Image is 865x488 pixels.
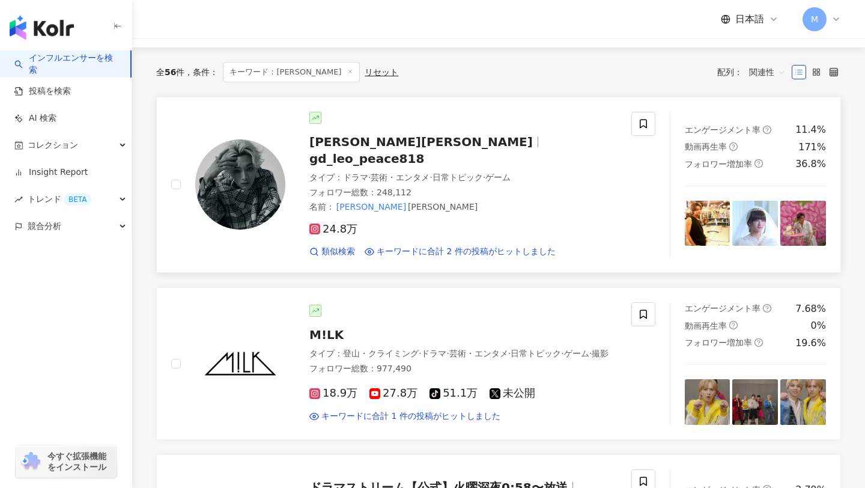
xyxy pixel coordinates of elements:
span: M!LK [309,328,344,342]
span: 登山・クライミング [343,349,419,358]
div: 19.6% [795,337,826,350]
span: · [508,349,511,358]
span: 18.9万 [309,387,357,400]
span: question-circle [763,126,771,134]
span: エンゲージメント率 [685,125,760,135]
a: chrome extension今すぐ拡張機能をインストール [16,445,117,478]
span: 日常トピック [511,349,561,358]
span: 芸術・エンタメ [449,349,508,358]
div: 0% [811,319,826,332]
span: 56 [165,67,176,77]
span: · [429,172,432,182]
span: 27.8万 [369,387,417,400]
span: question-circle [729,321,738,329]
span: キーワードに合計 2 件の投稿がヒットしました [377,246,556,258]
span: · [483,172,485,182]
span: フォロワー増加率 [685,159,752,169]
div: 171% [798,141,826,154]
span: · [446,349,449,358]
img: logo [10,16,74,40]
span: 関連性 [749,63,785,82]
span: 日常トピック [432,172,483,182]
span: question-circle [763,304,771,313]
div: 11.4% [795,123,826,136]
span: 24.8万 [309,223,357,236]
a: AI 検索 [14,112,56,124]
a: キーワードに合計 2 件の投稿がヒットしました [365,246,556,258]
a: KOL Avatar[PERSON_NAME][PERSON_NAME]gd_leo_peace818タイプ：ドラマ·芸術・エンタメ·日常トピック·ゲームフォロワー総数：248,112名前：[P... [156,97,841,273]
span: 動画再生率 [685,321,727,331]
span: コレクション [28,132,78,159]
span: ドラマ [343,172,368,182]
span: [PERSON_NAME] [408,202,478,212]
img: post-image [685,201,730,246]
a: 類似検索 [309,246,355,258]
span: 競合分析 [28,213,61,240]
img: KOL Avatar [195,139,285,230]
div: タイプ ： [309,348,617,360]
a: searchインフルエンサーを検索 [14,52,121,76]
span: question-circle [754,338,763,347]
span: 類似検索 [321,246,355,258]
span: エンゲージメント率 [685,303,760,313]
span: · [368,172,371,182]
span: · [419,349,421,358]
span: 動画再生率 [685,142,727,151]
img: post-image [732,379,778,425]
span: フォロワー増加率 [685,338,752,347]
span: · [589,349,592,358]
span: [PERSON_NAME][PERSON_NAME] [309,135,533,149]
div: フォロワー総数 ： 977,490 [309,363,617,375]
div: 36.8% [795,157,826,171]
span: rise [14,195,23,204]
a: Insight Report [14,166,88,178]
div: フォロワー総数 ： 248,112 [309,187,617,199]
img: post-image [732,201,778,246]
span: ドラマ [421,349,446,358]
span: 未公開 [490,387,535,400]
div: BETA [64,194,91,206]
span: 芸術・エンタメ [371,172,429,182]
div: 7.68% [795,302,826,316]
span: question-circle [729,142,738,151]
span: M [811,13,818,26]
span: 日本語 [735,13,764,26]
span: トレンド [28,186,91,213]
span: 撮影 [592,349,609,358]
img: post-image [685,379,730,425]
mark: [PERSON_NAME] [335,200,408,213]
img: chrome extension [19,452,42,471]
span: question-circle [754,159,763,168]
span: 名前 ： [309,200,478,213]
span: 条件 ： [184,67,218,77]
img: post-image [780,201,826,246]
div: 全 件 [156,67,184,77]
span: キーワード：[PERSON_NAME] [223,62,360,82]
div: 配列： [717,63,792,82]
span: 51.1万 [429,387,478,400]
span: 今すぐ拡張機能をインストール [47,451,113,472]
span: · [561,349,563,358]
a: キーワードに合計 1 件の投稿がヒットしました [309,410,500,422]
img: post-image [780,379,826,425]
div: タイプ ： [309,172,617,184]
div: リセット [365,67,398,77]
span: ゲーム [485,172,511,182]
span: ゲーム [564,349,589,358]
img: KOL Avatar [195,319,285,409]
span: キーワードに合計 1 件の投稿がヒットしました [321,410,500,422]
span: gd_leo_peace818 [309,151,424,166]
a: KOL AvatarM!LKタイプ：登山・クライミング·ドラマ·芸術・エンタメ·日常トピック·ゲーム·撮影フォロワー総数：977,49018.9万27.8万51.1万未公開キーワードに合計 1 ... [156,287,841,440]
a: 投稿を検索 [14,85,71,97]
